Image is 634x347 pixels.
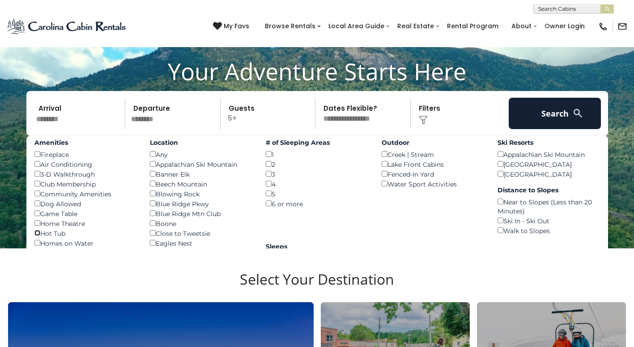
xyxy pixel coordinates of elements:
[34,159,137,169] div: Air Conditioning
[7,271,627,302] h3: Select Your Destination
[34,228,137,238] div: Hot Tub
[382,159,484,169] div: Lake Front Cabins
[498,216,600,226] div: Ski In - Ski Out
[598,22,608,31] img: phone-regular-black.png
[266,242,368,251] label: Sleeps
[266,199,368,208] div: 6 or more
[572,108,583,119] img: search-regular-white.png
[150,169,252,179] div: Banner Elk
[34,138,137,147] label: Amenities
[443,19,503,33] a: Rental Program
[150,159,252,169] div: Appalachian Ski Mountain
[150,238,252,248] div: Eagles Nest
[34,149,137,159] div: Fireplace
[150,248,252,258] div: Grandfather Mountain
[266,189,368,199] div: 5
[223,98,315,129] p: 5+
[498,169,600,179] div: [GEOGRAPHIC_DATA]
[260,19,320,33] a: Browse Rentals
[150,199,252,208] div: Blue Ridge Pkwy
[150,149,252,159] div: Any
[213,22,251,31] a: My Favs
[382,179,484,189] div: Water Sport Activities
[34,179,137,189] div: Club Membership
[617,22,627,31] img: mail-regular-black.png
[7,17,128,35] img: Blue-2.png
[498,138,600,147] label: Ski Resorts
[266,138,368,147] label: # of Sleeping Areas
[34,208,137,218] div: Game Table
[507,19,536,33] a: About
[324,19,389,33] a: Local Area Guide
[150,138,252,147] label: Location
[382,169,484,179] div: Fenced-In Yard
[266,149,368,159] div: 1
[382,149,484,159] div: Creek | Stream
[498,159,600,169] div: [GEOGRAPHIC_DATA]
[224,22,249,31] span: My Favs
[540,19,589,33] a: Owner Login
[498,186,600,195] label: Distance to Slopes
[150,208,252,218] div: Blue Ridge Mtn Club
[509,98,601,129] button: Search
[419,116,428,125] img: filter--v1.png
[34,238,137,248] div: Homes on Water
[266,169,368,179] div: 3
[7,57,627,85] h1: Your Adventure Starts Here
[34,199,137,208] div: Dog Allowed
[150,218,252,228] div: Boone
[34,248,137,258] div: King Bed
[34,218,137,228] div: Home Theatre
[150,179,252,189] div: Beech Mountain
[382,138,484,147] label: Outdoor
[150,228,252,238] div: Close to Tweetsie
[498,149,600,159] div: Appalachian Ski Mountain
[266,159,368,169] div: 2
[498,197,600,216] div: Near to Slopes (Less than 20 Minutes)
[34,169,137,179] div: 3-D Walkthrough
[498,226,600,235] div: Walk to Slopes
[150,189,252,199] div: Blowing Rock
[34,189,137,199] div: Community Amenities
[393,19,438,33] a: Real Estate
[266,179,368,189] div: 4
